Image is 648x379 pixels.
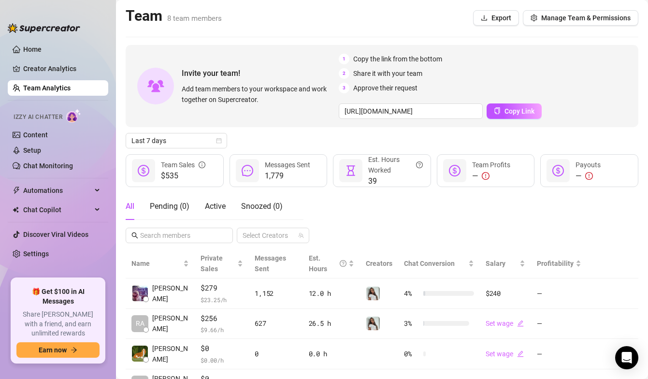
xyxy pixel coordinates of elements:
span: dollar-circle [449,165,461,176]
span: 8 team members [167,14,222,23]
div: Team Sales [161,160,205,170]
div: All [126,201,134,212]
span: Invite your team! [182,67,339,79]
div: — [472,170,510,182]
span: Share it with your team [353,68,422,79]
span: Automations [23,183,92,198]
span: Salary [486,260,505,267]
span: Add team members to your workspace and work together on Supercreator. [182,84,335,105]
button: Export [473,10,519,26]
img: AI Chatter [66,109,81,123]
span: dollar-circle [552,165,564,176]
span: thunderbolt [13,187,20,194]
span: $256 [201,313,243,324]
span: Chat Conversion [404,260,455,267]
span: Export [491,14,511,22]
span: Active [205,202,226,211]
span: setting [531,15,537,21]
span: team [298,233,304,238]
div: 12.0 h [309,288,354,299]
span: question-circle [340,253,346,274]
td: — [531,278,587,309]
a: Home [23,45,42,53]
span: [PERSON_NAME] [152,313,189,334]
div: 1,152 [255,288,297,299]
a: Setup [23,146,41,154]
span: $0 [201,343,243,354]
span: search [131,232,138,239]
span: 3 [339,83,349,93]
span: Last 7 days [131,133,221,148]
div: — [576,170,601,182]
a: Discover Viral Videos [23,231,88,238]
span: 🎁 Get $100 in AI Messages [16,287,100,306]
span: Snoozed ( 0 ) [241,202,283,211]
span: Share [PERSON_NAME] with a friend, and earn unlimited rewards [16,310,100,338]
span: RA [136,318,144,329]
img: Kristy Hoffman [132,346,148,362]
h2: Team [126,7,222,25]
img: logo-BBDzfeDw.svg [8,23,80,33]
span: $ 9.66 /h [201,325,243,335]
span: Team Profits [472,161,510,169]
div: 627 [255,318,297,329]
button: Earn nowarrow-right [16,342,100,358]
img: Rae [366,287,380,300]
span: Profitability [537,260,574,267]
div: $240 [486,288,525,299]
span: edit [517,320,524,327]
span: Messages Sent [265,161,310,169]
img: Rae [366,317,380,330]
span: dollar-circle [138,165,149,176]
a: Set wageedit [486,350,524,358]
span: Copy Link [504,107,534,115]
span: Name [131,258,181,269]
button: Copy Link [487,103,542,119]
span: 0 % [404,349,419,359]
a: Set wageedit [486,320,524,327]
button: Manage Team & Permissions [523,10,638,26]
span: edit [517,350,524,357]
span: Earn now [39,346,67,354]
span: Private Sales [201,254,223,273]
div: Est. Hours [309,253,346,274]
span: Izzy AI Chatter [14,113,62,122]
span: exclamation-circle [482,172,490,180]
span: Copy the link from the bottom [353,54,442,64]
span: Chat Copilot [23,202,92,218]
img: Mandi Gray [132,285,148,301]
div: 0.0 h [309,349,354,359]
span: info-circle [199,160,205,170]
span: message [242,165,253,176]
div: Est. Hours Worked [368,154,423,175]
span: 1,779 [265,170,310,182]
span: arrow-right [71,347,77,353]
div: Pending ( 0 ) [150,201,189,212]
span: 1 [339,54,349,64]
span: Payouts [576,161,601,169]
td: — [531,339,587,369]
th: Name [126,249,195,278]
div: 0 [255,349,297,359]
span: calendar [216,138,222,144]
span: question-circle [416,154,423,175]
img: Chat Copilot [13,206,19,213]
span: 2 [339,68,349,79]
span: [PERSON_NAME] [152,343,189,364]
span: 4 % [404,288,419,299]
input: Search members [140,230,219,241]
div: 26.5 h [309,318,354,329]
td: — [531,309,587,339]
span: $279 [201,282,243,294]
div: Open Intercom Messenger [615,346,638,369]
span: Approve their request [353,83,418,93]
span: Messages Sent [255,254,286,273]
a: Creator Analytics [23,61,101,76]
span: 39 [368,175,423,187]
a: Chat Monitoring [23,162,73,170]
span: [PERSON_NAME] [152,283,189,304]
span: $535 [161,170,205,182]
span: hourglass [345,165,357,176]
a: Content [23,131,48,139]
th: Creators [360,249,398,278]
